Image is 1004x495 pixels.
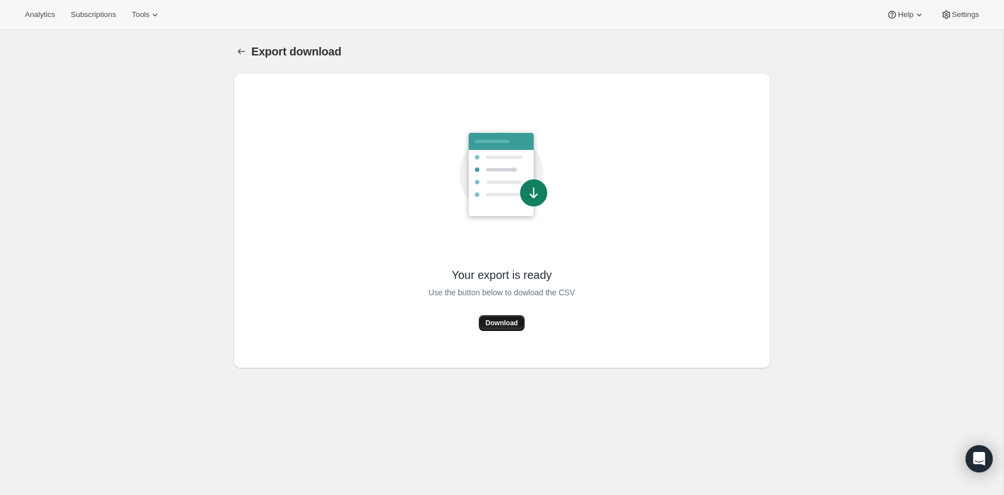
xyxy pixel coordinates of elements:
[71,10,116,19] span: Subscriptions
[233,44,249,59] button: Export download
[952,10,979,19] span: Settings
[125,7,167,23] button: Tools
[486,318,518,328] span: Download
[452,268,552,282] span: Your export is ready
[880,7,931,23] button: Help
[934,7,986,23] button: Settings
[479,315,525,331] button: Download
[64,7,123,23] button: Subscriptions
[18,7,62,23] button: Analytics
[132,10,149,19] span: Tools
[25,10,55,19] span: Analytics
[429,286,575,299] span: Use the button below to dowload the CSV
[966,445,993,472] div: Open Intercom Messenger
[252,45,341,58] span: Export download
[898,10,913,19] span: Help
